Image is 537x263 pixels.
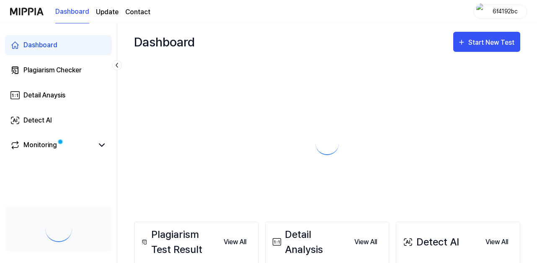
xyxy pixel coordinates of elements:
[473,5,527,19] button: profile6f4192bc
[23,140,57,150] div: Monitoring
[348,234,384,250] button: View All
[23,65,82,75] div: Plagiarism Checker
[5,35,112,55] a: Dashboard
[217,234,253,250] button: View All
[125,7,150,17] a: Contact
[23,90,65,100] div: Detail Anaysis
[139,227,217,257] div: Plagiarism Test Result
[96,7,119,17] a: Update
[23,40,57,50] div: Dashboard
[5,60,112,80] a: Plagiarism Checker
[55,0,89,23] a: Dashboard
[489,7,522,16] div: 6f4192bc
[453,32,520,52] button: Start New Test
[271,227,348,257] div: Detail Analysis
[134,32,195,52] div: Dashboard
[401,235,459,250] div: Detect AI
[10,140,93,150] a: Monitoring
[5,85,112,105] a: Detail Anaysis
[5,110,112,130] a: Detect AI
[476,3,486,20] img: profile
[468,37,516,48] div: Start New Test
[23,115,52,125] div: Detect AI
[479,234,515,250] button: View All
